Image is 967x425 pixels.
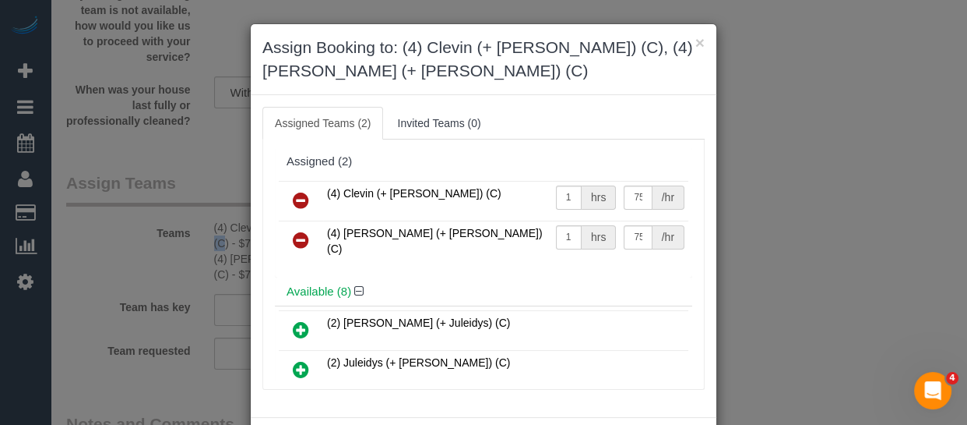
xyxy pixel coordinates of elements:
span: (2) Juleidys (+ [PERSON_NAME]) (C) [327,356,510,369]
iframe: Intercom live chat [914,372,951,409]
h3: Assign Booking to: (4) Clevin (+ [PERSON_NAME]) (C), (4) [PERSON_NAME] (+ [PERSON_NAME]) (C) [262,36,705,83]
span: 4 [946,372,958,384]
div: /hr [652,186,684,210]
a: Invited Teams (0) [385,107,493,140]
button: × [695,34,705,51]
div: hrs [582,225,616,250]
span: (2) [PERSON_NAME] (+ Juleidys) (C) [327,317,510,329]
h4: Available (8) [287,285,680,299]
a: Assigned Teams (2) [262,107,383,140]
div: Assigned (2) [287,155,680,168]
span: (4) [PERSON_NAME] (+ [PERSON_NAME]) (C) [327,227,543,255]
span: (4) Clevin (+ [PERSON_NAME]) (C) [327,187,501,200]
div: /hr [652,225,684,250]
div: hrs [582,186,616,210]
